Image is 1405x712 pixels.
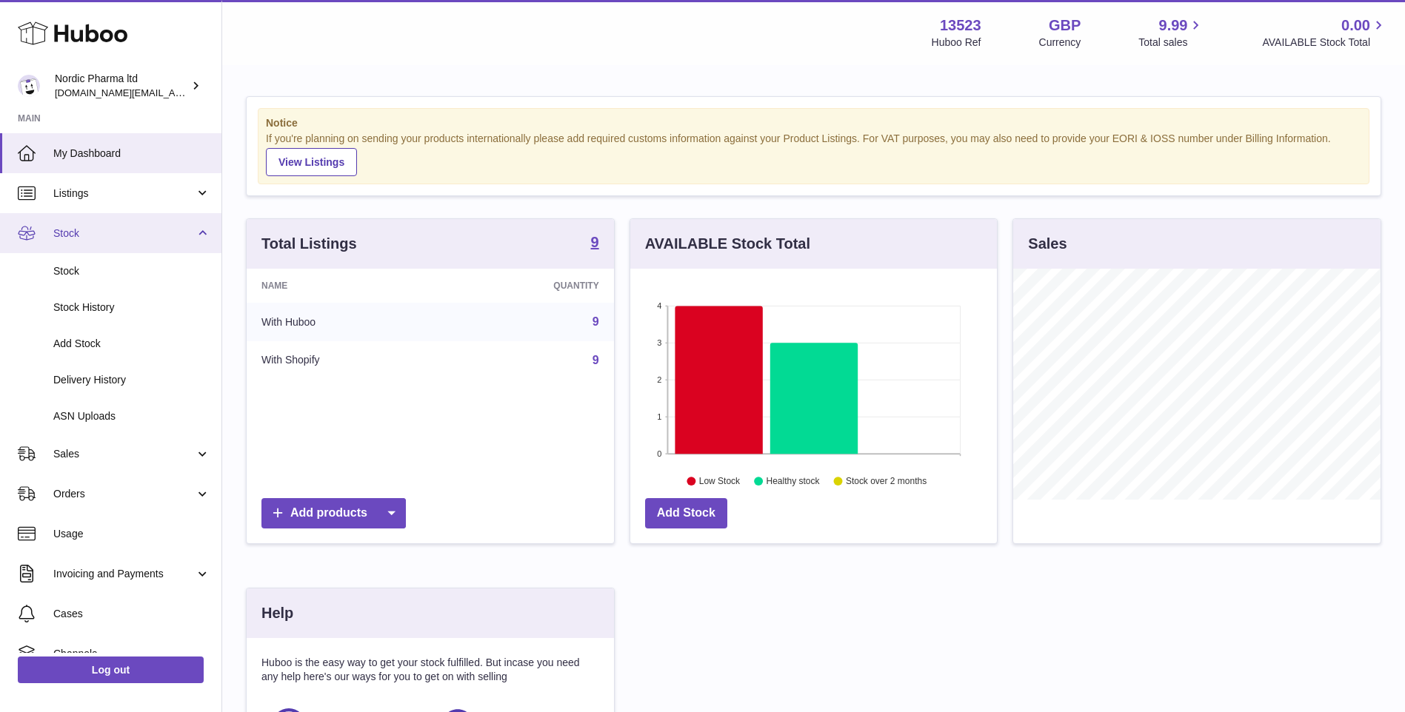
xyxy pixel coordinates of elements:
[53,226,195,241] span: Stock
[1028,234,1067,254] h3: Sales
[53,373,210,387] span: Delivery History
[53,264,210,278] span: Stock
[645,234,810,254] h3: AVAILABLE Stock Total
[261,234,357,254] h3: Total Listings
[593,315,599,328] a: 9
[657,375,661,384] text: 2
[645,498,727,528] a: Add Stock
[940,16,981,36] strong: 13523
[55,87,295,98] span: [DOMAIN_NAME][EMAIL_ADDRESS][DOMAIN_NAME]
[247,341,444,380] td: With Shopify
[593,354,599,366] a: 9
[261,603,293,623] h3: Help
[591,235,599,252] a: 9
[657,301,661,310] text: 4
[1039,36,1081,50] div: Currency
[699,476,741,486] text: Low Stock
[266,148,357,176] a: View Listings
[1138,36,1204,50] span: Total sales
[1159,16,1188,36] span: 9.99
[1262,16,1387,50] a: 0.00 AVAILABLE Stock Total
[261,498,406,528] a: Add products
[261,656,599,684] p: Huboo is the easy way to get your stock fulfilled. But incase you need any help here's our ways f...
[657,412,661,421] text: 1
[766,476,820,486] text: Healthy stock
[53,487,195,501] span: Orders
[53,147,210,161] span: My Dashboard
[53,647,210,661] span: Channels
[266,132,1361,176] div: If you're planning on sending your products internationally please add required customs informati...
[1341,16,1370,36] span: 0.00
[247,269,444,303] th: Name
[53,300,210,315] span: Stock History
[53,567,195,581] span: Invoicing and Payments
[657,338,661,347] text: 3
[18,656,204,683] a: Log out
[266,116,1361,130] strong: Notice
[53,337,210,351] span: Add Stock
[1138,16,1204,50] a: 9.99 Total sales
[247,303,444,341] td: With Huboo
[932,36,981,50] div: Huboo Ref
[53,447,195,461] span: Sales
[55,72,188,100] div: Nordic Pharma ltd
[18,75,40,97] img: accounts.uk@nordicpharma.com
[1262,36,1387,50] span: AVAILABLE Stock Total
[53,607,210,621] span: Cases
[591,235,599,249] strong: 9
[657,449,661,458] text: 0
[444,269,613,303] th: Quantity
[53,409,210,423] span: ASN Uploads
[846,476,927,486] text: Stock over 2 months
[53,187,195,201] span: Listings
[53,527,210,541] span: Usage
[1049,16,1081,36] strong: GBP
